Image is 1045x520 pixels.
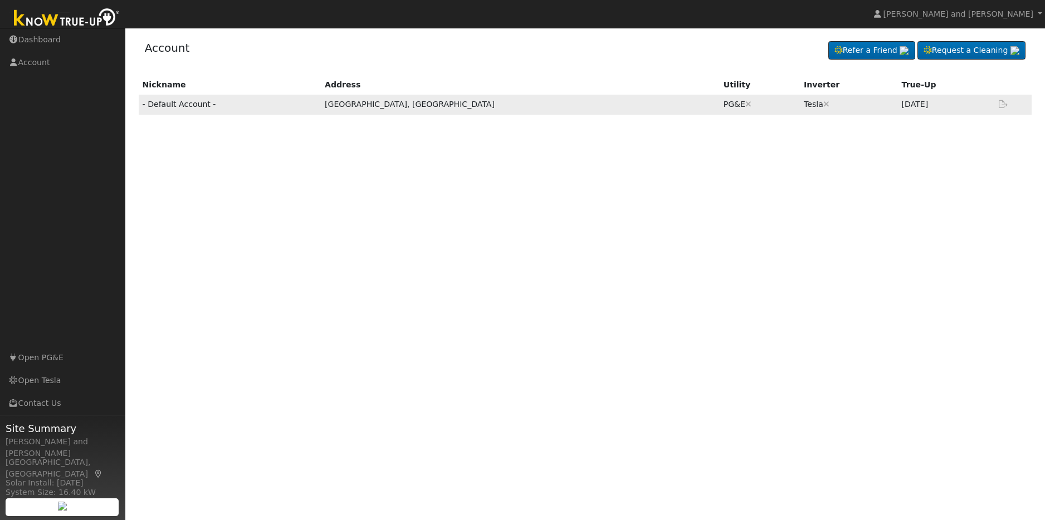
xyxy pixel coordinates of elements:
a: Disconnect [745,100,751,109]
div: Nickname [143,79,317,91]
td: [DATE] [898,95,993,114]
a: Map [94,469,104,478]
div: [GEOGRAPHIC_DATA], [GEOGRAPHIC_DATA] [6,457,119,480]
a: Export Interval Data [997,100,1010,109]
img: retrieve [1010,46,1019,55]
div: True-Up [902,79,989,91]
td: - Default Account - [139,95,321,114]
a: Disconnect [823,100,829,109]
div: Utility [724,79,796,91]
div: Inverter [804,79,893,91]
td: Tesla [800,95,898,114]
td: PG&E [720,95,800,114]
span: Site Summary [6,421,119,436]
span: [PERSON_NAME] and [PERSON_NAME] [883,9,1033,18]
div: System Size: 16.40 kW [6,487,119,498]
div: [PERSON_NAME] and [PERSON_NAME] [6,436,119,459]
a: Refer a Friend [828,41,915,60]
div: Storage Size: 40.5 kWh [6,496,119,507]
td: [GEOGRAPHIC_DATA], [GEOGRAPHIC_DATA] [321,95,720,114]
img: retrieve [58,502,67,511]
img: retrieve [900,46,909,55]
img: Know True-Up [8,6,125,31]
a: Request a Cleaning [917,41,1026,60]
a: Account [145,41,190,55]
div: Solar Install: [DATE] [6,477,119,489]
div: Address [325,79,716,91]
